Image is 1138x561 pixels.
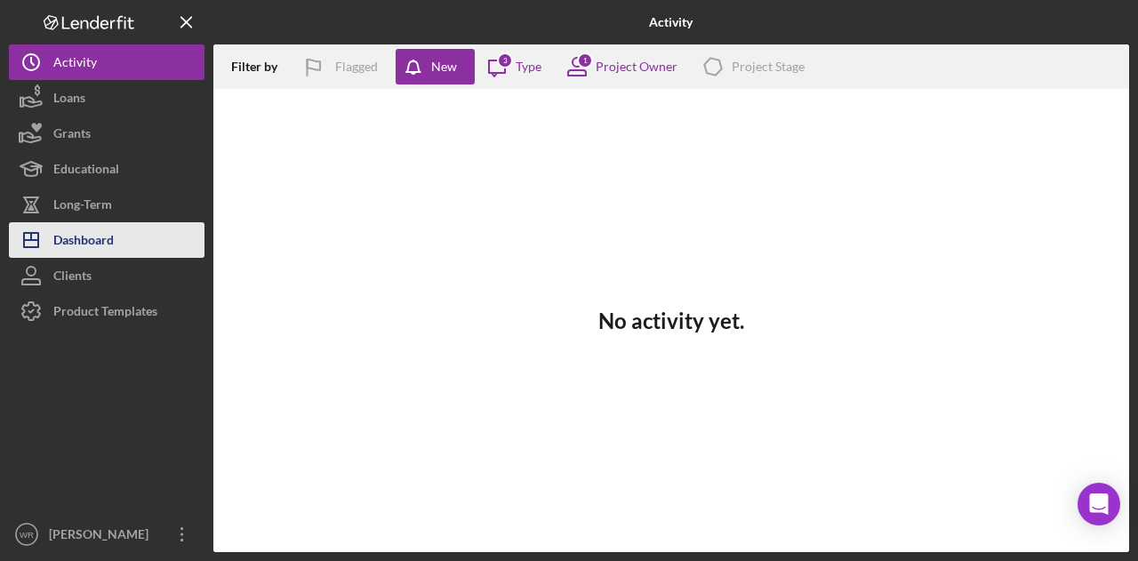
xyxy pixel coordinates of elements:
button: Grants [9,116,204,151]
div: Project Owner [596,60,677,74]
div: Clients [53,258,92,298]
div: New [431,49,457,84]
div: Open Intercom Messenger [1078,483,1120,525]
b: Activity [649,15,693,29]
button: Long-Term [9,187,204,222]
div: Long-Term [53,187,112,227]
button: WR[PERSON_NAME] [9,517,204,552]
div: Product Templates [53,293,157,333]
div: Grants [53,116,91,156]
div: Educational [53,151,119,191]
div: Loans [53,80,85,120]
div: Activity [53,44,97,84]
button: Product Templates [9,293,204,329]
div: Type [516,60,541,74]
div: 1 [577,52,593,68]
button: Loans [9,80,204,116]
div: Dashboard [53,222,114,262]
button: Educational [9,151,204,187]
div: Filter by [231,60,291,74]
div: Project Stage [732,60,805,74]
text: WR [20,530,34,540]
button: Flagged [291,49,396,84]
div: [PERSON_NAME] [44,517,160,557]
button: Dashboard [9,222,204,258]
div: Flagged [335,49,378,84]
h3: No activity yet. [598,309,744,333]
button: New [396,49,475,84]
button: Activity [9,44,204,80]
div: 3 [497,52,513,68]
button: Clients [9,258,204,293]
